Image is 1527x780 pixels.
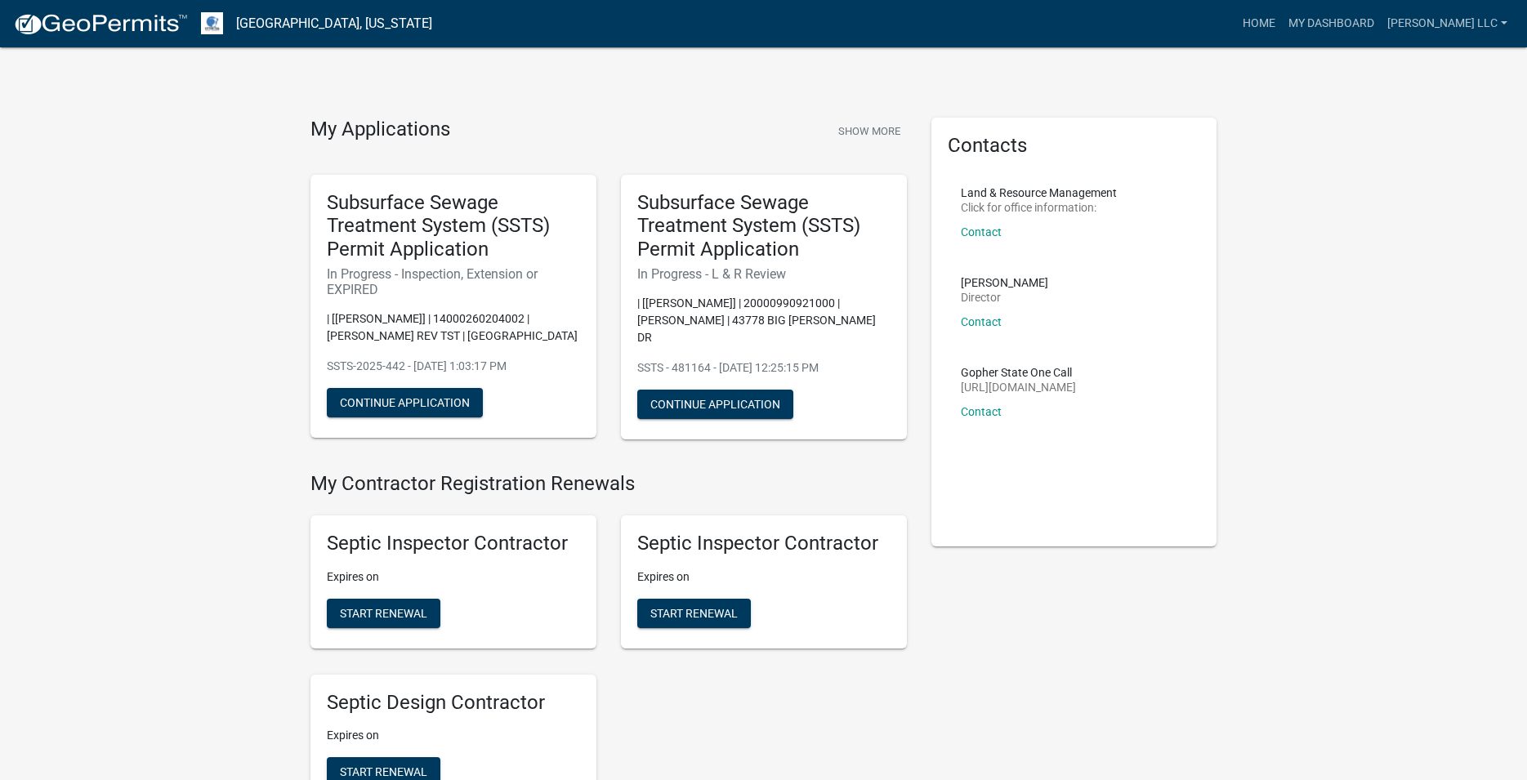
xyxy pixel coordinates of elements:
[1236,8,1282,39] a: Home
[961,187,1117,198] p: Land & Resource Management
[637,359,891,377] p: SSTS - 481164 - [DATE] 12:25:15 PM
[637,266,891,282] h6: In Progress - L & R Review
[236,10,432,38] a: [GEOGRAPHIC_DATA], [US_STATE]
[961,277,1048,288] p: [PERSON_NAME]
[961,381,1076,393] p: [URL][DOMAIN_NAME]
[327,727,580,744] p: Expires on
[961,225,1002,238] a: Contact
[637,599,751,628] button: Start Renewal
[637,295,891,346] p: | [[PERSON_NAME]] | 20000990921000 | [PERSON_NAME] | 43778 BIG [PERSON_NAME] DR
[961,405,1002,418] a: Contact
[327,266,580,297] h6: In Progress - Inspection, Extension or EXPIRED
[637,532,891,555] h5: Septic Inspector Contractor
[201,12,223,34] img: Otter Tail County, Minnesota
[1381,8,1514,39] a: [PERSON_NAME] LLC
[961,202,1117,213] p: Click for office information:
[948,134,1201,158] h5: Contacts
[961,367,1076,378] p: Gopher State One Call
[327,388,483,417] button: Continue Application
[310,118,450,142] h4: My Applications
[327,532,580,555] h5: Septic Inspector Contractor
[327,191,580,261] h5: Subsurface Sewage Treatment System (SSTS) Permit Application
[832,118,907,145] button: Show More
[327,310,580,345] p: | [[PERSON_NAME]] | 14000260204002 | [PERSON_NAME] REV TST | [GEOGRAPHIC_DATA]
[327,691,580,715] h5: Septic Design Contractor
[340,606,427,619] span: Start Renewal
[1282,8,1381,39] a: My Dashboard
[961,315,1002,328] a: Contact
[637,568,891,586] p: Expires on
[637,191,891,261] h5: Subsurface Sewage Treatment System (SSTS) Permit Application
[340,765,427,778] span: Start Renewal
[961,292,1048,303] p: Director
[650,606,738,619] span: Start Renewal
[310,472,907,496] h4: My Contractor Registration Renewals
[327,358,580,375] p: SSTS-2025-442 - [DATE] 1:03:17 PM
[327,599,440,628] button: Start Renewal
[327,568,580,586] p: Expires on
[637,390,793,419] button: Continue Application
